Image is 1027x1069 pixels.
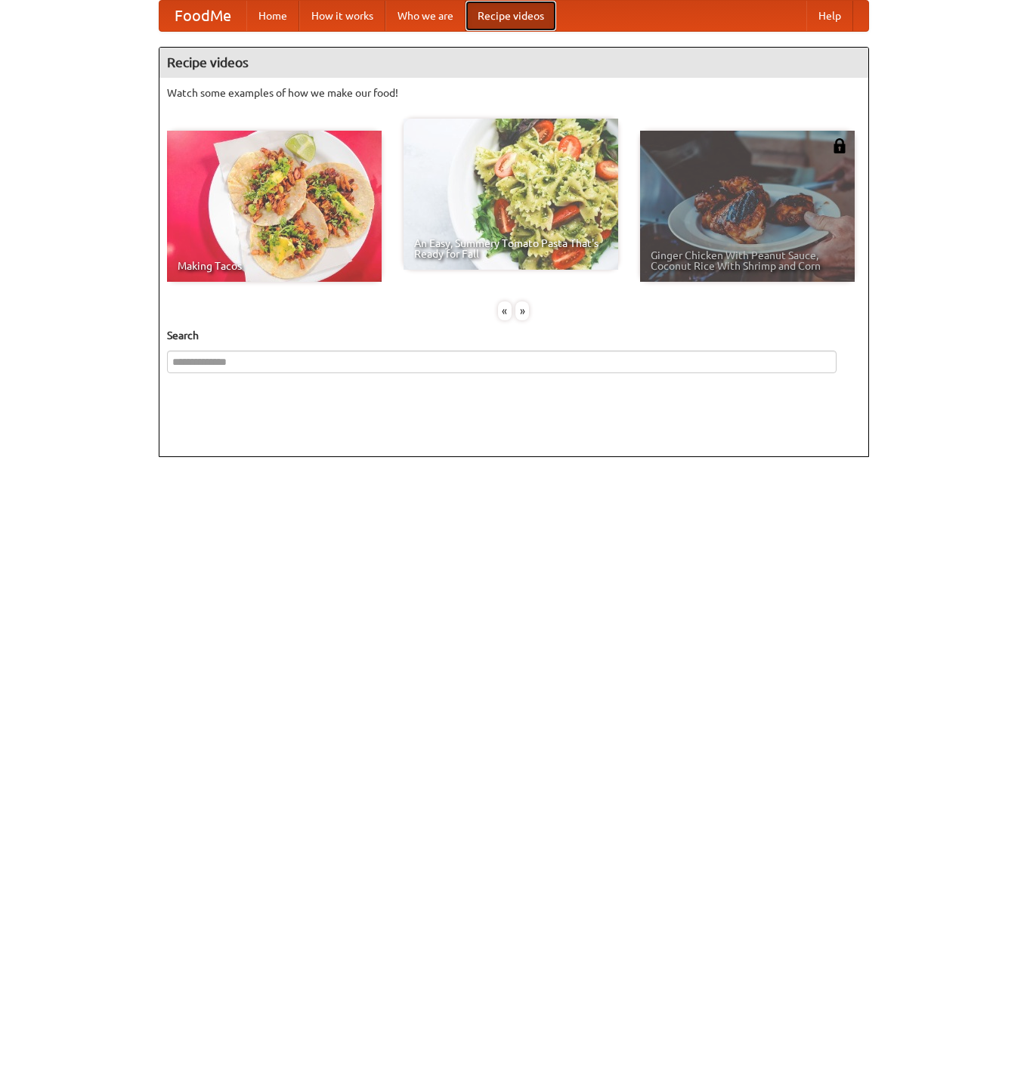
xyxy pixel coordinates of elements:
a: Home [246,1,299,31]
a: Recipe videos [466,1,556,31]
a: FoodMe [159,1,246,31]
a: Help [806,1,853,31]
a: How it works [299,1,385,31]
h5: Search [167,328,861,343]
div: « [498,301,512,320]
a: Who we are [385,1,466,31]
a: An Easy, Summery Tomato Pasta That's Ready for Fall [404,119,618,270]
p: Watch some examples of how we make our food! [167,85,861,100]
h4: Recipe videos [159,48,868,78]
img: 483408.png [832,138,847,153]
div: » [515,301,529,320]
span: An Easy, Summery Tomato Pasta That's Ready for Fall [414,238,608,259]
span: Making Tacos [178,261,371,271]
a: Making Tacos [167,131,382,282]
